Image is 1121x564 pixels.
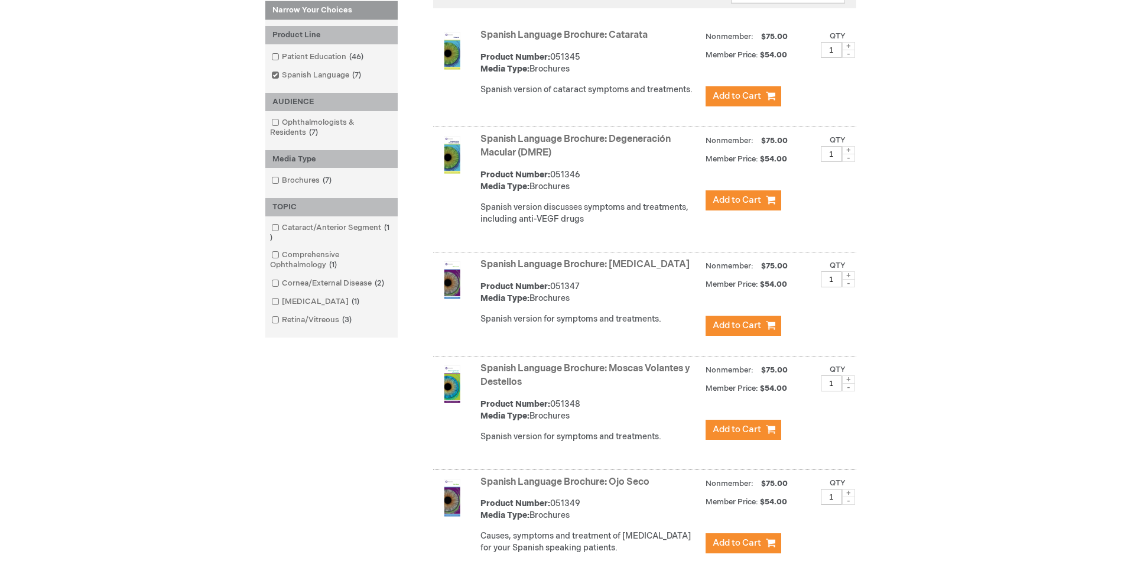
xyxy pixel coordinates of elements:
div: Causes, symptoms and treatment of [MEDICAL_DATA] for your Spanish speaking patients. [480,530,700,554]
div: AUDIENCE [265,93,398,111]
span: Add to Cart [713,195,761,206]
strong: Member Price: [706,497,758,507]
input: Qty [821,489,842,505]
span: $54.00 [760,497,789,507]
span: Add to Cart [713,90,761,102]
img: Spanish Language Brochure: Degeneración Macular (DMRE) [433,136,471,174]
strong: Nonmember: [706,134,753,148]
a: Spanish Language Brochure: Catarata [480,30,648,41]
strong: Nonmember: [706,363,753,378]
a: Spanish Language Brochure: [MEDICAL_DATA] [480,259,690,270]
button: Add to Cart [706,316,781,336]
span: 1 [349,297,362,306]
span: $54.00 [760,154,789,164]
input: Qty [821,42,842,58]
span: 2 [372,278,387,288]
button: Add to Cart [706,420,781,440]
label: Qty [830,135,846,145]
input: Qty [821,271,842,287]
span: $54.00 [760,280,789,289]
img: Spanish Language Brochure: Glaucoma [433,261,471,299]
strong: Media Type: [480,181,529,192]
a: [MEDICAL_DATA]1 [268,296,364,307]
strong: Nonmember: [706,259,753,274]
label: Qty [830,365,846,374]
a: Retina/Vitreous3 [268,315,356,326]
a: Spanish Language Brochure: Moscas Volantes y Destellos [480,363,690,388]
strong: Nonmember: [706,477,753,491]
a: Cornea/External Disease2 [268,278,389,289]
img: Spanish Language Brochure: Ojo Seco [433,479,471,517]
span: 7 [320,176,334,185]
a: Spanish Language Brochure: Ojo Seco [480,477,649,488]
span: 3 [339,315,355,325]
span: 7 [306,128,321,137]
button: Add to Cart [706,190,781,210]
a: Cataract/Anterior Segment1 [268,222,395,244]
button: Add to Cart [706,86,781,106]
a: Ophthalmologists & Residents7 [268,117,395,138]
div: Spanish version discusses symptoms and treatments, including anti-VEGF drugs [480,202,700,225]
div: Spanish version for symptoms and treatments. [480,313,700,325]
span: 1 [270,223,389,242]
strong: Member Price: [706,154,758,164]
a: Spanish Language7 [268,70,366,81]
span: $54.00 [760,50,789,60]
strong: Product Number: [480,170,550,180]
div: Spanish version of cataract symptoms and treatments. [480,84,700,96]
span: $75.00 [759,32,789,41]
span: $75.00 [759,365,789,375]
span: $75.00 [759,136,789,145]
strong: Member Price: [706,280,758,289]
strong: Product Number: [480,52,550,62]
input: Qty [821,146,842,162]
div: Spanish version for symptoms and treatments. [480,431,700,443]
div: TOPIC [265,198,398,216]
a: Patient Education46 [268,51,368,63]
strong: Nonmember: [706,30,753,44]
span: 46 [346,52,366,61]
div: 051346 Brochures [480,169,700,193]
div: 051348 Brochures [480,398,700,422]
div: 051345 Brochures [480,51,700,75]
span: Add to Cart [713,424,761,435]
strong: Product Number: [480,399,550,409]
span: Add to Cart [713,537,761,549]
strong: Member Price: [706,50,758,60]
a: Comprehensive Ophthalmology1 [268,249,395,271]
button: Add to Cart [706,533,781,553]
label: Qty [830,478,846,488]
label: Qty [830,31,846,41]
span: 1 [326,260,340,270]
span: $54.00 [760,384,789,393]
label: Qty [830,261,846,270]
strong: Member Price: [706,384,758,393]
a: Brochures7 [268,175,336,186]
div: Product Line [265,26,398,44]
div: Media Type [265,150,398,168]
img: Spanish Language Brochure: Moscas Volantes y Destellos [433,365,471,403]
span: 7 [349,70,364,80]
img: Spanish Language Brochure: Catarata [433,32,471,70]
div: 051347 Brochures [480,281,700,304]
strong: Media Type: [480,293,529,303]
strong: Product Number: [480,498,550,508]
input: Qty [821,375,842,391]
strong: Narrow Your Choices [265,1,398,20]
strong: Product Number: [480,281,550,291]
span: $75.00 [759,479,789,488]
strong: Media Type: [480,411,529,421]
strong: Media Type: [480,510,529,520]
div: 051349 Brochures [480,498,700,521]
a: Spanish Language Brochure: Degeneración Macular (DMRE) [480,134,671,158]
span: $75.00 [759,261,789,271]
strong: Media Type: [480,64,529,74]
span: Add to Cart [713,320,761,331]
